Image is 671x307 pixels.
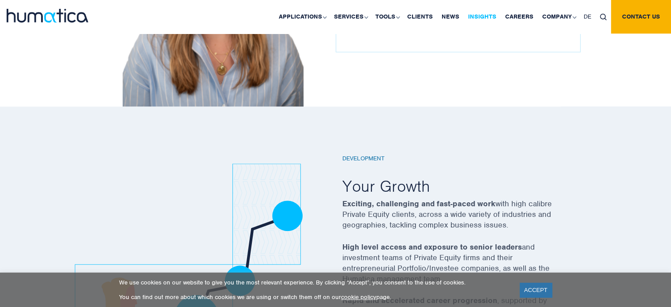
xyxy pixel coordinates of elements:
span: DE [584,13,591,20]
a: cookie policy [341,293,376,301]
p: You can find out more about which cookies we are using or switch them off on our page. [119,293,509,301]
p: We use cookies on our website to give you the most relevant experience. By clicking “Accept”, you... [119,279,509,286]
a: ACCEPT [520,283,552,297]
img: logo [7,9,88,23]
p: and investment teams of Private Equity firms and their entrepreneurial Portfolio/Investee compani... [342,241,581,295]
p: with high calibre Private Equity clients, across a wide variety of industries and geographies, ta... [342,198,581,241]
strong: High level access and exposure to senior leaders [342,242,522,251]
img: search_icon [600,14,607,20]
h2: Your Growth [342,176,581,196]
h6: Development [342,155,581,163]
strong: Exciting, challenging and fast-paced work [342,199,495,208]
